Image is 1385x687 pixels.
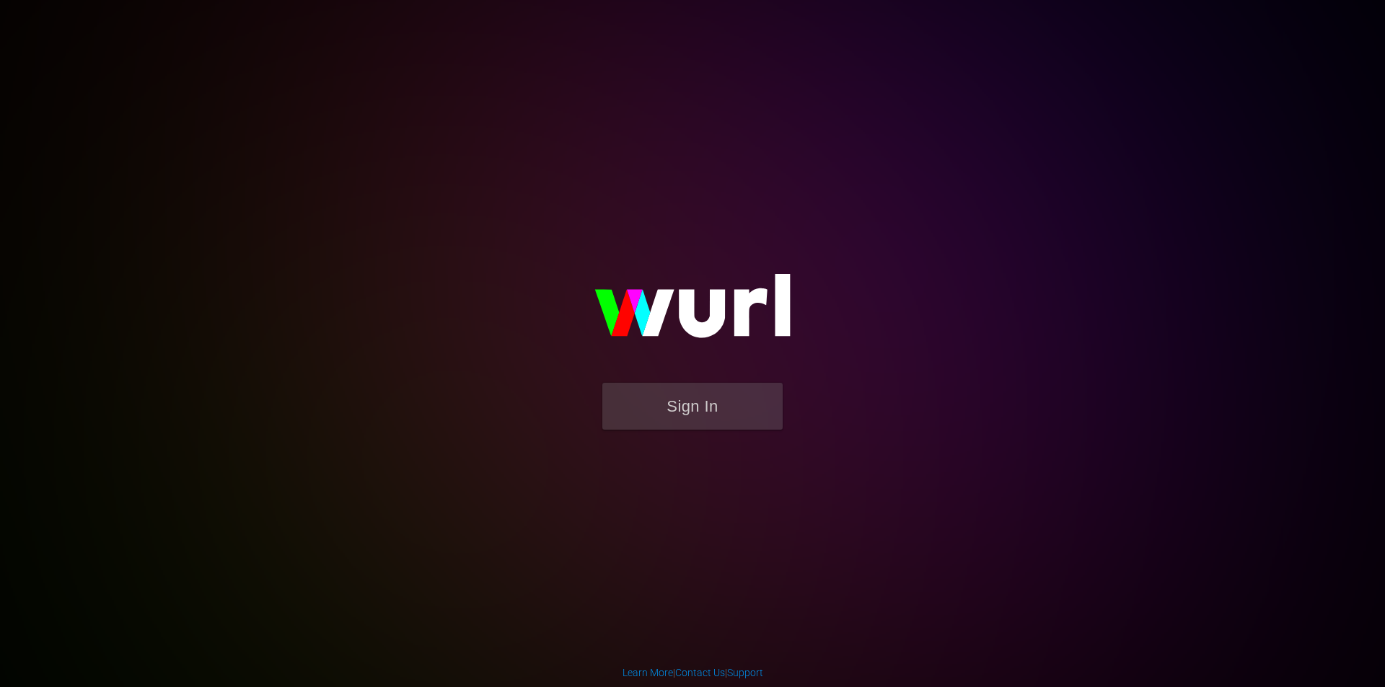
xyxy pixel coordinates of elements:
a: Learn More [623,667,673,678]
button: Sign In [602,383,783,430]
a: Contact Us [675,667,725,678]
a: Support [727,667,763,678]
div: | | [623,665,763,680]
img: wurl-logo-on-black-223613ac3d8ba8fe6dc639794a292ebdb59501304c7dfd60c99c58986ef67473.svg [548,243,837,383]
